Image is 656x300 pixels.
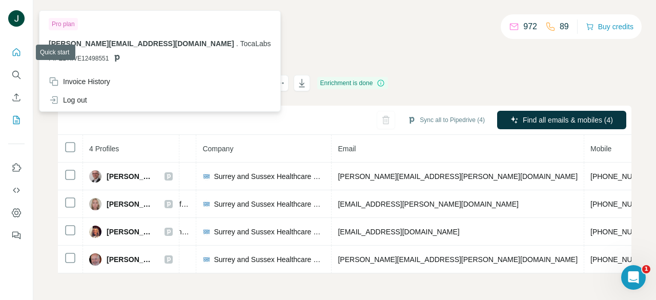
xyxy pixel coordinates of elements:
[8,10,25,27] img: Avatar
[89,198,101,210] img: Avatar
[214,199,325,209] span: Surrey and Sussex Healthcare NHS Trust
[338,228,459,236] span: [EMAIL_ADDRESS][DOMAIN_NAME]
[338,200,518,208] span: [EMAIL_ADDRESS][PERSON_NAME][DOMAIN_NAME]
[236,39,238,48] span: .
[202,228,211,236] img: company-logo
[8,158,25,177] button: Use Surfe on LinkedIn
[89,226,101,238] img: Avatar
[89,170,101,183] img: Avatar
[317,77,388,89] div: Enrichment is done
[8,226,25,245] button: Feedback
[107,254,154,265] span: [PERSON_NAME]
[590,145,611,153] span: Mobile
[497,111,626,129] button: Find all emails & mobiles (4)
[214,254,325,265] span: Surrey and Sussex Healthcare NHS Trust
[8,111,25,129] button: My lists
[202,200,211,208] img: company-logo
[214,227,325,237] span: Surrey and Sussex Healthcare NHS Trust
[202,172,211,181] img: company-logo
[523,115,613,125] span: Find all emails & mobiles (4)
[240,39,271,48] span: TocaLabs
[338,255,578,264] span: [PERSON_NAME][EMAIL_ADDRESS][PERSON_NAME][DOMAIN_NAME]
[107,199,154,209] span: [PERSON_NAME]
[8,88,25,107] button: Enrich CSV
[621,265,646,290] iframe: Intercom live chat
[8,43,25,62] button: Quick start
[338,145,356,153] span: Email
[8,204,25,222] button: Dashboard
[49,39,234,48] span: [PERSON_NAME][EMAIL_ADDRESS][DOMAIN_NAME]
[49,95,87,105] div: Log out
[107,171,154,182] span: [PERSON_NAME]
[590,255,655,264] span: [PHONE_NUMBER]
[202,145,233,153] span: Company
[560,21,569,33] p: 89
[49,54,109,63] span: PIPEDRIVE12498551
[642,265,650,273] span: 1
[8,66,25,84] button: Search
[202,255,211,264] img: company-logo
[49,76,110,87] div: Invoice History
[89,145,119,153] span: 4 Profiles
[89,253,101,266] img: Avatar
[586,19,633,34] button: Buy credits
[49,18,78,30] div: Pro plan
[107,227,154,237] span: [PERSON_NAME]
[590,200,655,208] span: [PHONE_NUMBER]
[8,181,25,199] button: Use Surfe API
[590,228,655,236] span: [PHONE_NUMBER]
[523,21,537,33] p: 972
[214,171,325,182] span: Surrey and Sussex Healthcare NHS Trust
[590,172,655,181] span: [PHONE_NUMBER]
[338,172,578,181] span: [PERSON_NAME][EMAIL_ADDRESS][PERSON_NAME][DOMAIN_NAME]
[400,112,492,128] button: Sync all to Pipedrive (4)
